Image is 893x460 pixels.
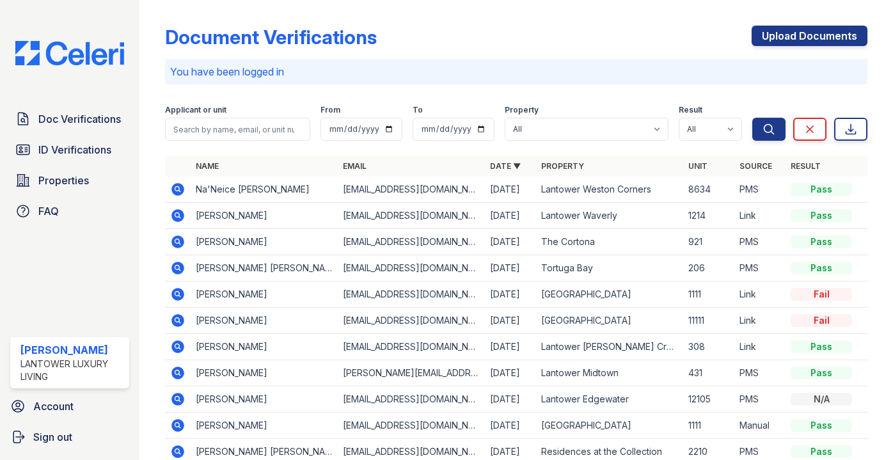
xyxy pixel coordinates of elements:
[165,105,226,115] label: Applicant or unit
[734,413,786,439] td: Manual
[20,358,124,383] div: Lantower Luxury Living
[683,308,734,334] td: 11111
[20,342,124,358] div: [PERSON_NAME]
[683,203,734,229] td: 1214
[338,229,485,255] td: [EMAIL_ADDRESS][DOMAIN_NAME]
[791,419,852,432] div: Pass
[739,161,772,171] a: Source
[734,308,786,334] td: Link
[536,282,683,308] td: [GEOGRAPHIC_DATA]
[338,386,485,413] td: [EMAIL_ADDRESS][DOMAIN_NAME]
[5,393,134,419] a: Account
[536,255,683,282] td: Tortuga Bay
[541,161,584,171] a: Property
[683,334,734,360] td: 308
[683,386,734,413] td: 12105
[536,334,683,360] td: Lantower [PERSON_NAME] Crossroads
[734,229,786,255] td: PMS
[485,413,536,439] td: [DATE]
[791,314,852,327] div: Fail
[536,229,683,255] td: The Cortona
[170,64,862,79] p: You have been logged in
[38,111,121,127] span: Doc Verifications
[485,308,536,334] td: [DATE]
[191,203,338,229] td: [PERSON_NAME]
[33,399,74,414] span: Account
[734,255,786,282] td: PMS
[490,161,521,171] a: Date ▼
[191,413,338,439] td: [PERSON_NAME]
[734,334,786,360] td: Link
[191,360,338,386] td: [PERSON_NAME]
[165,26,377,49] div: Document Verifications
[485,203,536,229] td: [DATE]
[791,262,852,274] div: Pass
[791,340,852,353] div: Pass
[413,105,423,115] label: To
[33,429,72,445] span: Sign out
[536,386,683,413] td: Lantower Edgewater
[734,203,786,229] td: Link
[536,177,683,203] td: Lantower Weston Corners
[683,255,734,282] td: 206
[791,445,852,458] div: Pass
[485,360,536,386] td: [DATE]
[505,105,539,115] label: Property
[38,173,89,188] span: Properties
[752,26,867,46] a: Upload Documents
[791,183,852,196] div: Pass
[734,386,786,413] td: PMS
[5,424,134,450] a: Sign out
[536,203,683,229] td: Lantower Waverly
[338,177,485,203] td: [EMAIL_ADDRESS][DOMAIN_NAME]
[338,203,485,229] td: [EMAIL_ADDRESS][DOMAIN_NAME]
[791,235,852,248] div: Pass
[338,413,485,439] td: [EMAIL_ADDRESS][DOMAIN_NAME]
[791,393,852,406] div: N/A
[734,282,786,308] td: Link
[191,334,338,360] td: [PERSON_NAME]
[191,308,338,334] td: [PERSON_NAME]
[338,282,485,308] td: [EMAIL_ADDRESS][DOMAIN_NAME]
[536,360,683,386] td: Lantower Midtown
[338,360,485,386] td: [PERSON_NAME][EMAIL_ADDRESS][PERSON_NAME][DOMAIN_NAME]
[191,229,338,255] td: [PERSON_NAME]
[791,367,852,379] div: Pass
[683,413,734,439] td: 1111
[191,386,338,413] td: [PERSON_NAME]
[688,161,707,171] a: Unit
[10,106,129,132] a: Doc Verifications
[338,308,485,334] td: [EMAIL_ADDRESS][DOMAIN_NAME]
[734,360,786,386] td: PMS
[196,161,219,171] a: Name
[338,334,485,360] td: [EMAIL_ADDRESS][DOMAIN_NAME]
[485,255,536,282] td: [DATE]
[485,177,536,203] td: [DATE]
[165,118,310,141] input: Search by name, email, or unit number
[191,177,338,203] td: Na'Neice [PERSON_NAME]
[191,282,338,308] td: [PERSON_NAME]
[683,229,734,255] td: 921
[536,413,683,439] td: [GEOGRAPHIC_DATA]
[734,177,786,203] td: PMS
[683,177,734,203] td: 8634
[536,308,683,334] td: [GEOGRAPHIC_DATA]
[791,161,821,171] a: Result
[320,105,340,115] label: From
[485,386,536,413] td: [DATE]
[10,137,129,163] a: ID Verifications
[485,229,536,255] td: [DATE]
[485,282,536,308] td: [DATE]
[683,360,734,386] td: 431
[791,209,852,222] div: Pass
[10,198,129,224] a: FAQ
[338,255,485,282] td: [EMAIL_ADDRESS][DOMAIN_NAME]
[485,334,536,360] td: [DATE]
[38,142,111,157] span: ID Verifications
[343,161,367,171] a: Email
[38,203,59,219] span: FAQ
[5,41,134,65] img: CE_Logo_Blue-a8612792a0a2168367f1c8372b55b34899dd931a85d93a1a3d3e32e68fde9ad4.png
[191,255,338,282] td: [PERSON_NAME] [PERSON_NAME]
[791,288,852,301] div: Fail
